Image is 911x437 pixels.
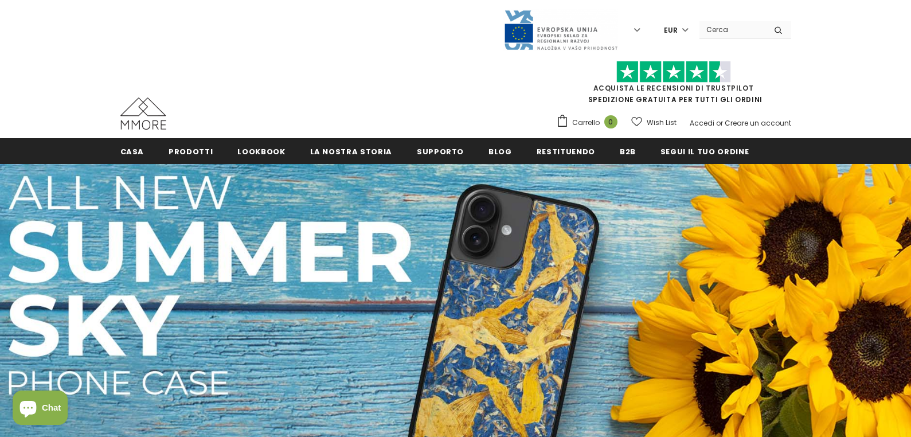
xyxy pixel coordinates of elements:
[616,61,731,83] img: Fidati di Pilot Stars
[620,146,636,157] span: B2B
[310,138,392,164] a: La nostra storia
[417,146,464,157] span: supporto
[593,83,754,93] a: Acquista le recensioni di TrustPilot
[488,138,512,164] a: Blog
[120,97,166,130] img: Casi MMORE
[647,117,677,128] span: Wish List
[169,138,213,164] a: Prodotti
[660,146,749,157] span: Segui il tuo ordine
[503,9,618,51] img: Javni Razpis
[537,138,595,164] a: Restituendo
[310,146,392,157] span: La nostra storia
[417,138,464,164] a: supporto
[572,117,600,128] span: Carrello
[725,118,791,128] a: Creare un account
[120,146,144,157] span: Casa
[716,118,723,128] span: or
[488,146,512,157] span: Blog
[503,25,618,34] a: Javni Razpis
[620,138,636,164] a: B2B
[604,115,617,128] span: 0
[556,114,623,131] a: Carrello 0
[556,66,791,104] span: SPEDIZIONE GRATUITA PER TUTTI GLI ORDINI
[9,391,71,428] inbox-online-store-chat: Shopify online store chat
[537,146,595,157] span: Restituendo
[237,138,285,164] a: Lookbook
[699,21,765,38] input: Search Site
[120,138,144,164] a: Casa
[690,118,714,128] a: Accedi
[664,25,678,36] span: EUR
[169,146,213,157] span: Prodotti
[237,146,285,157] span: Lookbook
[660,138,749,164] a: Segui il tuo ordine
[631,112,677,132] a: Wish List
